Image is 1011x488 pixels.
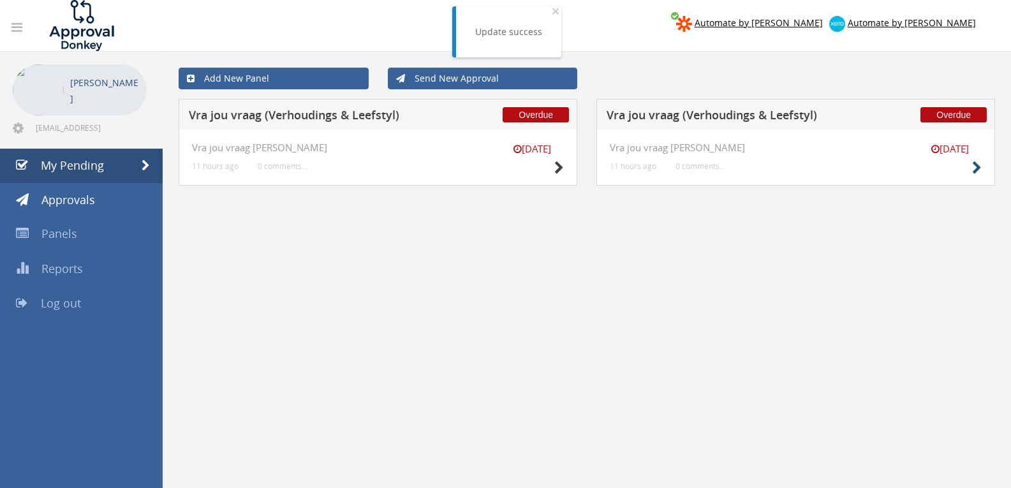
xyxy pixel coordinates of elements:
small: 11 hours ago [192,161,239,171]
h4: Vra jou vraag [PERSON_NAME] [610,142,982,153]
small: 11 hours ago [610,161,656,171]
a: Add New Panel [179,68,369,89]
a: Send New Approval [388,68,578,89]
span: Reports [41,261,83,276]
span: Approvals [41,192,95,207]
span: Panels [41,226,77,241]
small: 0 comments... [258,161,307,171]
img: zapier-logomark.png [676,16,692,32]
span: Overdue [920,107,987,122]
div: Update success [475,26,542,38]
small: 0 comments... [675,161,725,171]
h4: Vra jou vraag [PERSON_NAME] [192,142,564,153]
span: Automate by [PERSON_NAME] [695,17,823,29]
span: × [552,2,559,20]
h5: Vra jou vraag (Verhoudings & Leefstyl) [607,109,871,125]
span: Automate by [PERSON_NAME] [848,17,976,29]
img: xero-logo.png [829,16,845,32]
small: [DATE] [918,142,982,156]
span: My Pending [41,158,104,173]
span: [EMAIL_ADDRESS][DOMAIN_NAME] [36,122,144,133]
span: Log out [41,295,81,311]
span: Overdue [503,107,569,122]
h5: Vra jou vraag (Verhoudings & Leefstyl) [189,109,454,125]
small: [DATE] [500,142,564,156]
p: [PERSON_NAME] [70,75,140,107]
